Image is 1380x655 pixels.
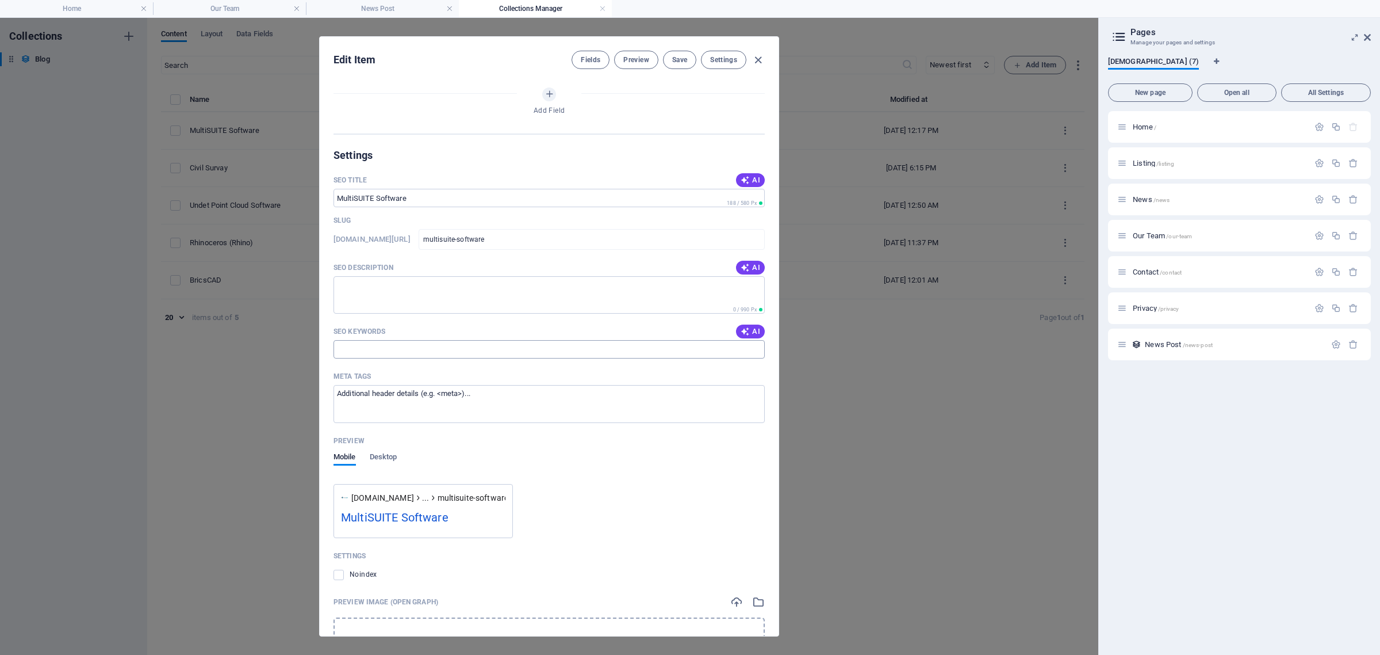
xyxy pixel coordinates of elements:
button: Save [663,51,696,69]
span: /privacy [1158,306,1179,312]
input: MultiSUITE Software [333,189,765,207]
span: /news-post [1183,342,1213,348]
p: Preview Image (Open Graph) [333,597,438,607]
span: Add Field [534,106,565,115]
div: Settings [1314,158,1324,168]
span: Click to open page [1133,123,1156,131]
button: AI [736,325,765,338]
span: Instruct search engines to exclude this page from search results. [350,570,377,578]
div: Duplicate [1331,122,1341,132]
textarea: Meta tags [333,385,765,422]
h2: Edit Item [333,53,375,67]
div: Settings [1314,122,1324,132]
div: The startpage cannot be deleted [1348,122,1358,132]
span: Click to open page [1133,195,1170,204]
span: / [1154,124,1156,131]
img: za-web-JvKGsnw9fvSh8z3ZUuJfpA-0VEdk-Huo6aktU0yvV6yXA.png [341,494,348,501]
h3: Manage your pages and settings [1130,37,1348,48]
div: Duplicate [1331,195,1341,204]
span: AI [741,327,760,336]
i: Select from file manager or stock photos [752,596,765,608]
div: Duplicate [1331,158,1341,168]
p: SEO Title [333,176,367,185]
button: Fields [572,51,609,69]
span: /contact [1160,269,1182,276]
div: Our Team/our-team [1129,232,1309,239]
span: /listing [1156,161,1174,167]
span: New page [1113,89,1187,96]
div: Duplicate [1331,303,1341,313]
h4: News Post [306,2,459,15]
div: MultiSUITE Software [341,509,505,531]
h6: Slug is the URL under which this item can be found, so it must be unique. [333,233,411,246]
div: Duplicate [1331,267,1341,277]
span: Calculated pixel length in search results [731,306,765,314]
div: Settings [1314,231,1324,241]
div: Settings [1314,195,1324,204]
h2: Settings [333,148,765,162]
div: Contact/contact [1129,268,1309,276]
span: Click to open page [1133,268,1182,276]
div: Duplicate [1331,231,1341,241]
button: Preview [614,51,658,69]
span: [DEMOGRAPHIC_DATA] (7) [1108,55,1199,71]
h4: Collections Manager [459,2,612,15]
span: ... [422,492,429,504]
div: Remove [1348,303,1358,313]
span: /our-team [1166,233,1192,239]
p: Enter HTML code here that will be placed inside the <head> tags of your website. Please note that... [333,372,371,381]
span: Mobile [333,450,356,466]
button: AI [736,261,765,275]
div: Remove [1348,231,1358,241]
span: Desktop [370,450,397,466]
label: The text in search results and social media [333,263,393,272]
div: Settings [1314,267,1324,277]
button: Add Field [542,87,556,101]
div: Home/ [1129,123,1309,131]
span: 0 / 990 Px [733,307,757,313]
button: Settings [701,51,746,69]
div: Remove [1348,340,1358,349]
div: News/news [1129,196,1309,203]
div: Remove [1348,158,1358,168]
h2: Pages [1130,27,1371,37]
div: Privacy/privacy [1129,304,1309,312]
textarea: The text in search results and social media [333,276,765,314]
button: New page [1108,83,1193,102]
span: AI [741,176,760,185]
p: SEO Description [333,263,393,272]
span: AI [741,263,760,272]
span: Calculated pixel length in search results [724,199,765,207]
span: Settings [710,55,737,64]
span: Click to open page [1133,231,1192,240]
button: All Settings [1281,83,1371,102]
div: Settings [1314,303,1324,313]
button: AI [736,173,765,187]
span: multisuite-software [438,492,509,504]
span: Fields [581,55,600,64]
p: Settings [333,551,366,561]
span: [DOMAIN_NAME] [351,492,414,504]
p: Slug [333,216,351,225]
span: Click to open page [1133,304,1179,313]
div: Listing/listing [1129,159,1309,167]
div: Remove [1348,195,1358,204]
span: Save [672,55,687,64]
div: This layout is used as a template for all items (e.g. a blog post) of this collection. The conten... [1132,340,1141,349]
p: Preview of your page in search results [333,436,365,445]
div: News Post/news-post [1141,341,1325,348]
p: SEO Keywords [333,327,385,336]
button: Open all [1197,83,1276,102]
span: All Settings [1286,89,1366,96]
div: Preview [333,453,397,475]
div: Remove [1348,267,1358,277]
span: /news [1153,197,1170,203]
div: Language Tabs [1108,57,1371,79]
span: Preview [623,55,649,64]
span: Click to open page [1145,340,1213,349]
div: Settings [1331,340,1341,349]
h4: Our Team [153,2,306,15]
span: 188 / 580 Px [727,200,757,206]
span: Open all [1202,89,1271,96]
span: Click to open page [1133,159,1174,167]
